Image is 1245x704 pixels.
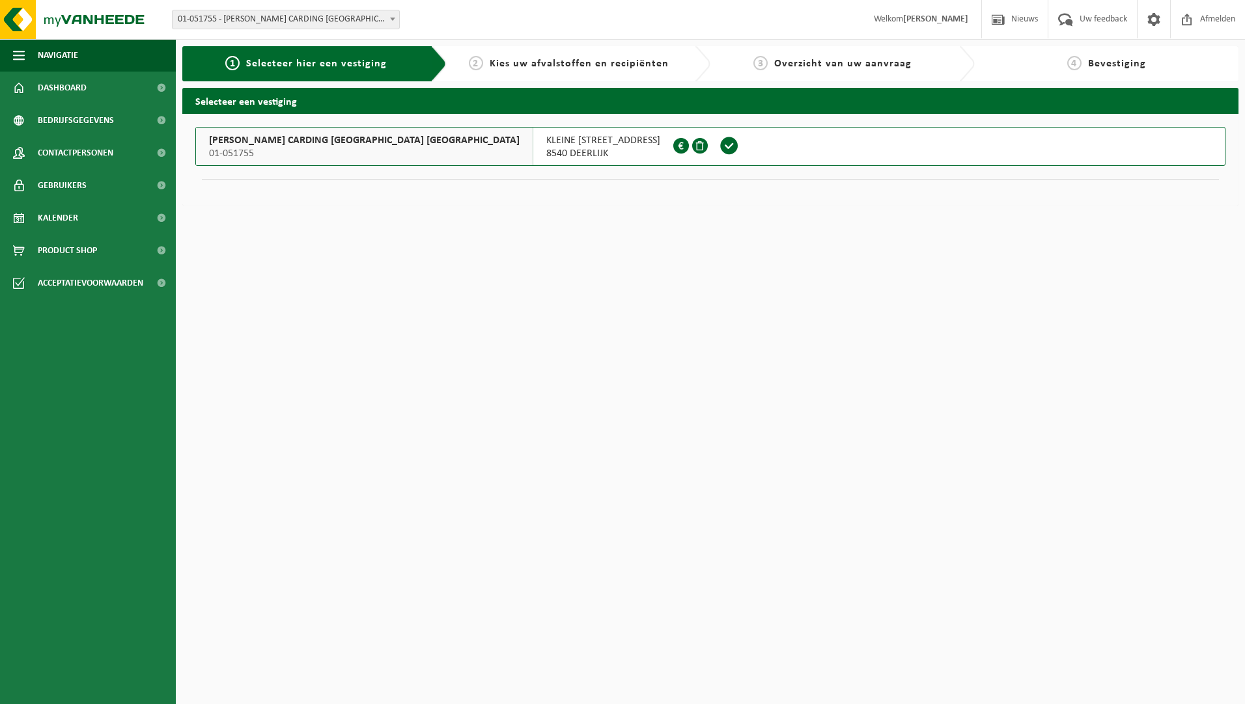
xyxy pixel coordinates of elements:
span: 4 [1067,56,1082,70]
span: Kies uw afvalstoffen en recipiënten [490,59,669,69]
span: Kalender [38,202,78,234]
span: 2 [469,56,483,70]
span: Selecteer hier een vestiging [246,59,387,69]
span: KLEINE [STREET_ADDRESS] [546,134,660,147]
button: [PERSON_NAME] CARDING [GEOGRAPHIC_DATA] [GEOGRAPHIC_DATA] 01-051755 KLEINE [STREET_ADDRESS]8540 D... [195,127,1225,166]
strong: [PERSON_NAME] [903,14,968,24]
span: [PERSON_NAME] CARDING [GEOGRAPHIC_DATA] [GEOGRAPHIC_DATA] [209,134,520,147]
span: 1 [225,56,240,70]
span: Product Shop [38,234,97,267]
span: 01-051755 - GROZ-BECKERT CARDING BELGIUM NV - DEERLIJK [173,10,399,29]
span: 01-051755 [209,147,520,160]
span: Contactpersonen [38,137,113,169]
span: Acceptatievoorwaarden [38,267,143,299]
h2: Selecteer een vestiging [182,88,1238,113]
span: 01-051755 - GROZ-BECKERT CARDING BELGIUM NV - DEERLIJK [172,10,400,29]
span: Bedrijfsgegevens [38,104,114,137]
span: Bevestiging [1088,59,1146,69]
span: Dashboard [38,72,87,104]
span: Overzicht van uw aanvraag [774,59,912,69]
span: 3 [753,56,768,70]
span: Gebruikers [38,169,87,202]
span: Navigatie [38,39,78,72]
span: 8540 DEERLIJK [546,147,660,160]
